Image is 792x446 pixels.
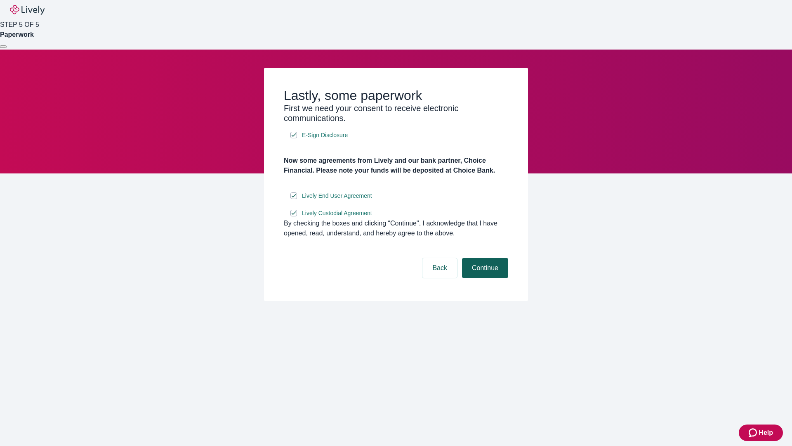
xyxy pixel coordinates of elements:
div: By checking the boxes and clicking “Continue", I acknowledge that I have opened, read, understand... [284,218,508,238]
h4: Now some agreements from Lively and our bank partner, Choice Financial. Please note your funds wi... [284,156,508,176]
button: Continue [462,258,508,278]
button: Zendesk support iconHelp [739,425,783,441]
a: e-sign disclosure document [300,130,349,140]
span: Lively End User Agreement [302,192,372,200]
h2: Lastly, some paperwork [284,88,508,103]
img: Lively [10,5,45,15]
a: e-sign disclosure document [300,191,374,201]
h3: First we need your consent to receive electronic communications. [284,103,508,123]
span: Help [759,428,773,438]
span: Lively Custodial Agreement [302,209,372,218]
svg: Zendesk support icon [749,428,759,438]
button: Back [422,258,457,278]
a: e-sign disclosure document [300,208,374,218]
span: E-Sign Disclosure [302,131,348,140]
